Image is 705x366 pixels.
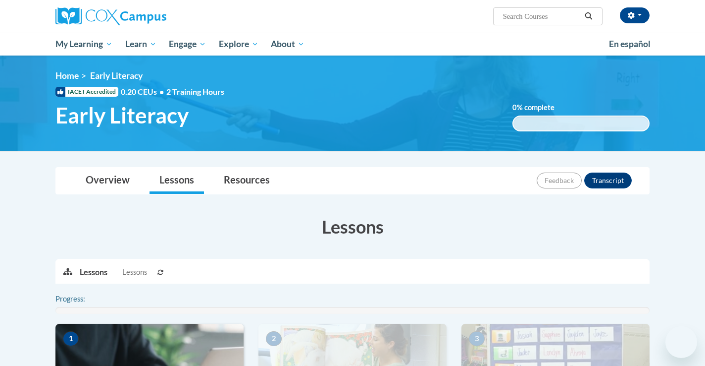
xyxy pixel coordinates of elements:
span: Engage [169,38,206,50]
span: IACET Accredited [55,87,118,97]
a: Explore [212,33,265,56]
span: 3 [469,331,485,346]
a: About [265,33,311,56]
span: Early Literacy [55,102,189,128]
label: Progress: [55,294,112,305]
div: Main menu [41,33,664,56]
span: 0 [512,103,517,112]
a: Engage [162,33,212,56]
a: Lessons [150,168,204,194]
span: Learn [125,38,156,50]
iframe: Button to launch messaging window [665,326,697,358]
a: My Learning [49,33,119,56]
h3: Lessons [55,214,650,239]
button: Search [581,10,596,22]
span: • [159,87,164,96]
span: 1 [63,331,79,346]
a: Resources [214,168,280,194]
span: Lessons [122,267,147,278]
span: My Learning [55,38,112,50]
a: Overview [76,168,140,194]
a: Learn [119,33,163,56]
label: % complete [512,102,569,113]
p: Lessons [80,267,107,278]
input: Search Courses [502,10,581,22]
span: Early Literacy [90,70,143,81]
span: 2 Training Hours [166,87,224,96]
span: 0.20 CEUs [121,86,166,97]
button: Transcript [584,173,632,188]
span: En español [609,39,651,49]
button: Feedback [537,173,582,188]
span: Explore [219,38,258,50]
a: En español [603,34,657,55]
span: About [271,38,304,50]
a: Cox Campus [55,7,244,25]
a: Home [55,70,79,81]
button: Account Settings [620,7,650,23]
img: Cox Campus [55,7,166,25]
span: 2 [266,331,282,346]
